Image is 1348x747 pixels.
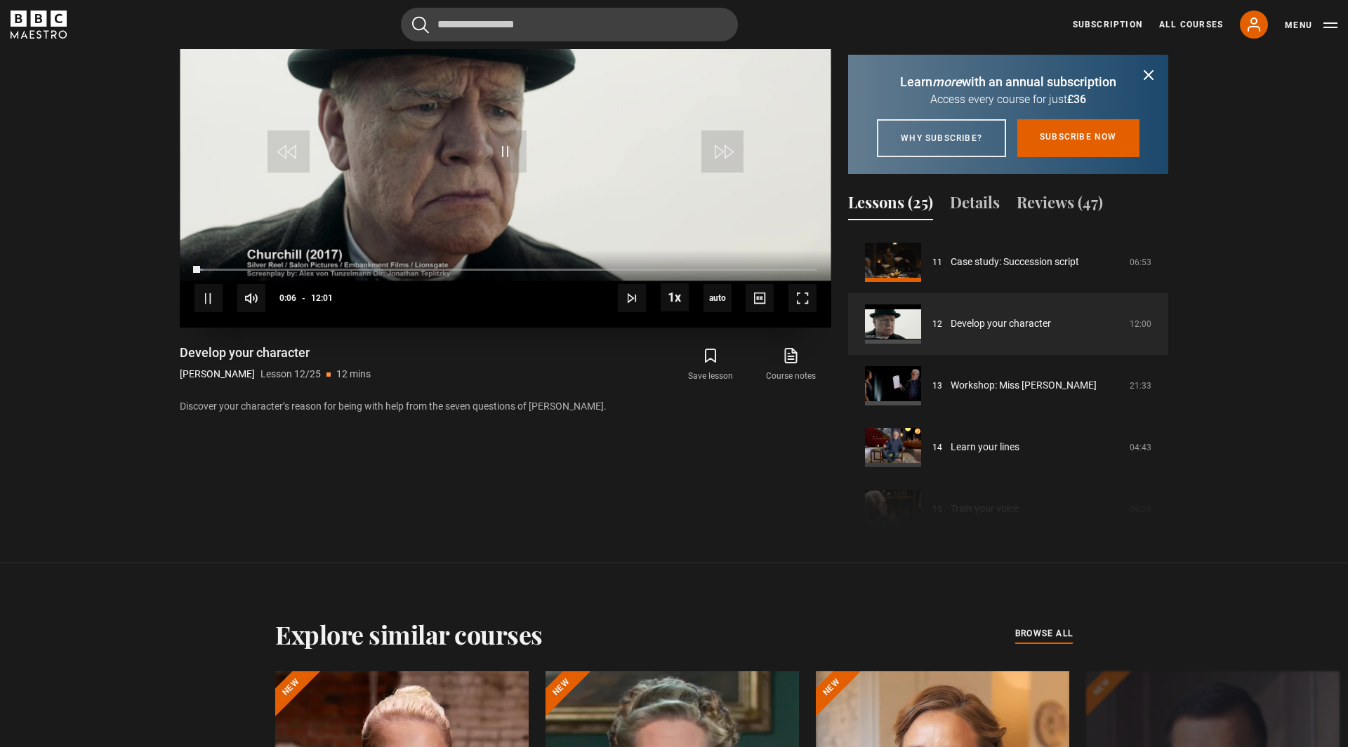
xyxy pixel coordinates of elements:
[302,293,305,303] span: -
[951,440,1019,455] a: Learn your lines
[412,16,429,34] button: Submit the search query
[951,255,1079,269] a: Case study: Succession script
[194,284,223,312] button: Pause
[401,8,738,41] input: Search
[865,91,1151,108] p: Access every course for just
[180,367,255,382] p: [PERSON_NAME]
[275,619,543,649] h2: Explore similar courses
[180,344,371,361] h1: Develop your character
[751,344,831,385] a: Course notes
[279,285,296,311] span: 0:06
[618,284,646,312] button: Next Lesson
[950,191,1000,220] button: Details
[703,284,732,312] div: Current quality: 360p
[932,74,962,89] i: more
[746,284,774,312] button: Captions
[1159,18,1223,31] a: All Courses
[336,367,371,382] p: 12 mins
[311,285,333,311] span: 12:01
[788,284,817,312] button: Fullscreen
[11,11,67,39] svg: BBC Maestro
[1073,18,1142,31] a: Subscription
[1015,626,1073,642] a: browse all
[951,316,1051,331] a: Develop your character
[180,399,831,414] p: Discover your character’s reason for being with help from the seven questions of [PERSON_NAME].
[194,269,817,271] div: Progress Bar
[1285,18,1337,32] button: Toggle navigation
[877,119,1006,157] a: Why subscribe?
[260,367,321,382] p: Lesson 12/25
[1067,93,1086,106] span: £36
[703,284,732,312] span: auto
[1017,191,1103,220] button: Reviews (47)
[670,344,751,385] button: Save lesson
[848,191,933,220] button: Lessons (25)
[1017,119,1139,157] a: Subscribe now
[661,283,689,311] button: Playback Rate
[951,378,1097,393] a: Workshop: Miss [PERSON_NAME]
[1015,626,1073,640] span: browse all
[865,72,1151,91] p: Learn with an annual subscription
[237,284,265,312] button: Mute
